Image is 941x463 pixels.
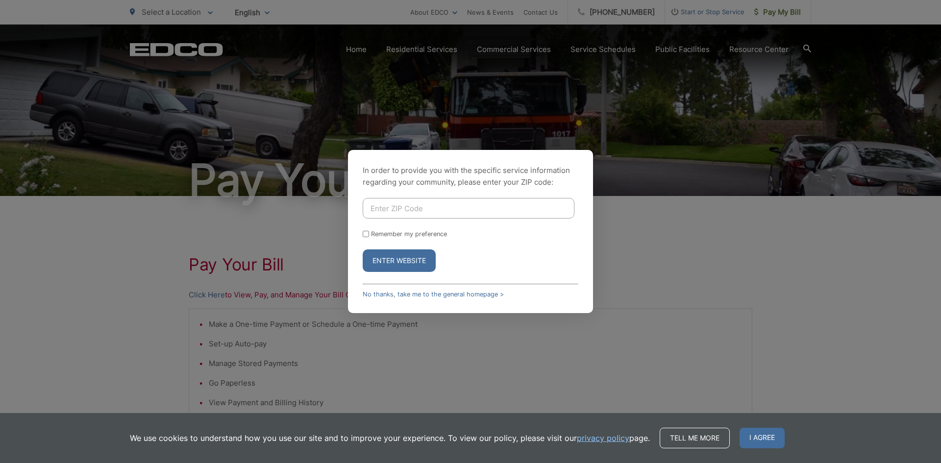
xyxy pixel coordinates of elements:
[740,428,785,448] span: I agree
[363,291,504,298] a: No thanks, take me to the general homepage >
[371,230,447,238] label: Remember my preference
[363,249,436,272] button: Enter Website
[363,198,574,219] input: Enter ZIP Code
[130,432,650,444] p: We use cookies to understand how you use our site and to improve your experience. To view our pol...
[363,165,578,188] p: In order to provide you with the specific service information regarding your community, please en...
[577,432,629,444] a: privacy policy
[660,428,730,448] a: Tell me more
